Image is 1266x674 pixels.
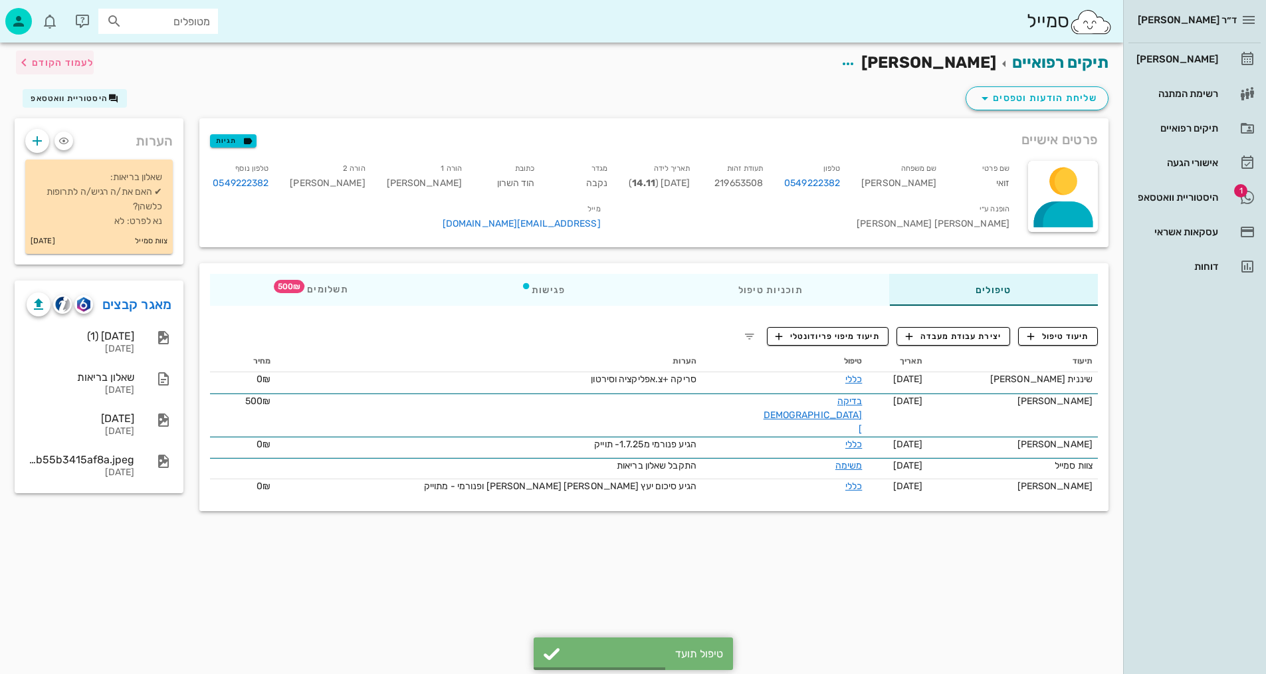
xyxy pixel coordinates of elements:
small: תאריך לידה [654,164,690,173]
div: [PERSON_NAME] [PERSON_NAME] [611,199,1020,239]
span: 500₪ [245,395,270,407]
div: אישורי הגעה [1134,158,1218,168]
span: תיעוד טיפול [1027,330,1089,342]
small: כתובת [515,164,535,173]
div: [DATE] [27,412,134,425]
strong: 14.11 [632,177,655,189]
div: 3e4fde18-b268-4baf-8e75-b55b3415af8a.jpeg [27,453,134,466]
span: תגיות [216,135,251,147]
a: 0549222382 [784,176,840,191]
span: תיעוד מיפוי פריודונטלי [776,330,880,342]
span: [DATE] [893,395,923,407]
a: [PERSON_NAME] [1128,43,1261,75]
span: תג [39,11,47,19]
div: עסקאות אשראי [1134,227,1218,237]
div: [PERSON_NAME] [933,479,1093,493]
span: [DATE] ( ) [629,177,690,189]
div: [DATE] [27,385,134,396]
div: [PERSON_NAME] [933,394,1093,408]
span: תשלומים [296,285,348,294]
span: הגיע סיכום יעץ [PERSON_NAME] [PERSON_NAME] ופנורמי - מתוייק [424,481,696,492]
span: [DATE] [893,460,923,471]
a: כללי [845,374,862,385]
small: טלפון [823,164,841,173]
div: זואי [947,158,1020,199]
span: היסטוריית וואטסאפ [31,94,108,103]
p: שאלון בריאות: ✔ האם את/ה רגיש/ה לתרופות כלשהן? נא לפרט: לא [36,170,162,229]
button: שליחת הודעות וטפסים [966,86,1108,110]
div: [PERSON_NAME] [851,158,947,199]
a: רשימת המתנה [1128,78,1261,110]
div: פגישות [435,274,652,306]
button: היסטוריית וואטסאפ [23,89,127,108]
div: רשימת המתנה [1134,88,1218,99]
button: cliniview logo [53,295,72,314]
a: עסקאות אשראי [1128,216,1261,248]
span: הוד השרון [497,177,535,189]
small: הופנה ע״י [980,205,1009,213]
span: [DATE] [893,439,923,450]
div: טיפולים [889,274,1098,306]
div: היסטוריית וואטסאפ [1134,192,1218,203]
div: [DATE] [27,467,134,479]
img: romexis logo [77,297,90,312]
span: [DATE] [893,481,923,492]
small: מגדר [591,164,607,173]
small: שם פרטי [982,164,1009,173]
span: הגיע פנורמי מ1.7.25- תוייק [594,439,696,450]
button: romexis logo [74,295,93,314]
a: תיקים רפואיים [1012,53,1108,72]
a: מאגר קבצים [102,294,172,315]
span: לעמוד הקודם [32,57,94,68]
span: [DATE] [893,374,923,385]
button: תיעוד מיפוי פריודונטלי [767,327,889,346]
small: טלפון נוסף [235,164,268,173]
div: נקבה [546,158,619,199]
div: [PERSON_NAME] [290,176,365,191]
small: תעודת זהות [727,164,763,173]
div: [DATE] [27,426,134,437]
button: תיעוד טיפול [1018,327,1098,346]
span: 219653508 [714,177,763,189]
div: צוות סמייל [933,459,1093,473]
div: טיפול תועד [567,647,723,660]
span: ד״ר [PERSON_NAME] [1138,14,1237,26]
div: שאלון בריאות [27,371,134,384]
th: מחיר [210,351,276,372]
div: דוחות [1134,261,1218,272]
th: תאריך [867,351,928,372]
div: [PERSON_NAME] [1134,54,1218,64]
small: הורה 1 [441,164,462,173]
small: הורה 2 [343,164,366,173]
a: כללי [845,481,862,492]
span: 0₪ [257,439,270,450]
img: SmileCloud logo [1069,9,1112,35]
img: cliniview logo [55,296,70,312]
div: [DATE] (1) [27,330,134,342]
a: [EMAIL_ADDRESS][DOMAIN_NAME] [443,218,601,229]
small: שם משפחה [901,164,937,173]
a: אישורי הגעה [1128,147,1261,179]
small: מייל [587,205,600,213]
button: לעמוד הקודם [16,51,94,74]
th: תיעוד [928,351,1098,372]
small: צוות סמייל [135,234,167,249]
div: [PERSON_NAME] [387,176,462,191]
div: הערות [15,118,183,157]
a: כללי [845,439,862,450]
span: [PERSON_NAME] [861,53,996,72]
span: פרטים אישיים [1021,129,1098,150]
span: יצירת עבודת מעבדה [906,330,1002,342]
a: תיקים רפואיים [1128,112,1261,144]
span: תג [1234,184,1247,197]
span: התקבל שאלון בריאות [617,460,696,471]
div: תיקים רפואיים [1134,123,1218,134]
a: תגהיסטוריית וואטסאפ [1128,181,1261,213]
div: תוכניות טיפול [652,274,889,306]
span: סריקה +צ.אפליקציה וסירטון [591,374,696,385]
th: טיפול [702,351,868,372]
small: [DATE] [31,234,55,249]
a: בדיקה [DEMOGRAPHIC_DATA] [764,395,863,435]
th: הערות [276,351,702,372]
span: 0₪ [257,481,270,492]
